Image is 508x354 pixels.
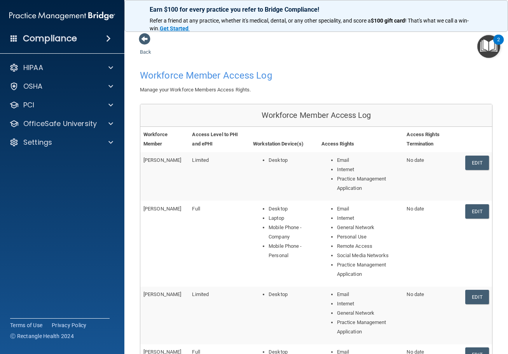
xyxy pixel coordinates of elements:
li: Email [337,204,401,214]
strong: Get Started [160,25,189,32]
span: Ⓒ Rectangle Health 2024 [10,332,74,340]
span: Limited [192,291,209,297]
th: Access Rights [318,127,404,152]
a: OfficeSafe University [9,119,113,128]
h4: Compliance [23,33,77,44]
span: [PERSON_NAME] [143,157,181,163]
p: Settings [23,138,52,147]
li: Laptop [269,214,315,223]
th: Workforce Member [140,127,189,152]
li: Desktop [269,290,315,299]
span: ! That's what we call a win-win. [150,18,469,32]
th: Access Rights Termination [403,127,462,152]
div: 2 [497,40,500,50]
a: Edit [465,204,489,219]
li: Email [337,156,401,165]
a: Terms of Use [10,321,42,329]
li: Desktop [269,204,315,214]
span: Limited [192,157,209,163]
th: Workstation Device(s) [250,127,318,152]
a: Back [140,40,151,55]
button: Open Resource Center, 2 new notifications [477,35,500,58]
span: [PERSON_NAME] [143,206,181,212]
span: No date [407,157,424,163]
strong: $100 gift card [371,18,405,24]
a: Settings [9,138,113,147]
a: Edit [465,156,489,170]
li: Internet [337,214,401,223]
a: Edit [465,290,489,304]
li: Email [337,290,401,299]
a: Get Started [160,25,190,32]
li: Internet [337,299,401,308]
li: Social Media Networks [337,251,401,260]
a: Privacy Policy [52,321,87,329]
span: Manage your Workforce Members Access Rights. [140,87,251,93]
h4: Workforce Member Access Log [140,70,311,81]
li: Remote Access [337,242,401,251]
img: PMB logo [9,8,115,24]
p: OfficeSafe University [23,119,97,128]
li: Practice Management Application [337,260,401,279]
li: General Network [337,223,401,232]
li: Practice Management Application [337,318,401,336]
p: OSHA [23,82,43,91]
th: Access Level to PHI and ePHI [189,127,250,152]
span: No date [407,291,424,297]
li: Mobile Phone - Personal [269,242,315,260]
a: OSHA [9,82,113,91]
a: PCI [9,100,113,110]
p: PCI [23,100,34,110]
li: Desktop [269,156,315,165]
p: Earn $100 for every practice you refer to Bridge Compliance! [150,6,483,13]
a: HIPAA [9,63,113,72]
li: Mobile Phone - Company [269,223,315,242]
span: Full [192,206,200,212]
span: [PERSON_NAME] [143,291,181,297]
li: Personal Use [337,232,401,242]
span: Refer a friend at any practice, whether it's medical, dental, or any other speciality, and score a [150,18,371,24]
li: Internet [337,165,401,174]
li: General Network [337,308,401,318]
span: No date [407,206,424,212]
div: Workforce Member Access Log [140,104,492,127]
li: Practice Management Application [337,174,401,193]
p: HIPAA [23,63,43,72]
